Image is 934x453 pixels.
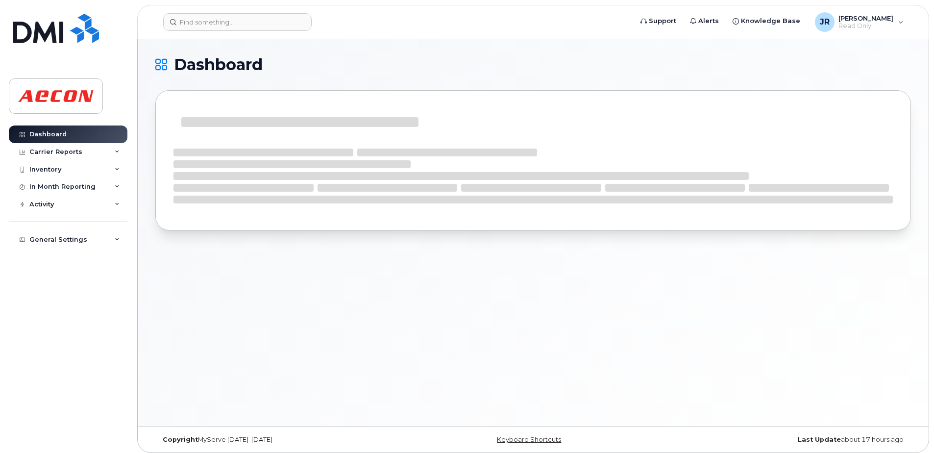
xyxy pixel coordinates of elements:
div: MyServe [DATE]–[DATE] [155,436,407,444]
div: about 17 hours ago [659,436,911,444]
strong: Last Update [798,436,841,443]
span: Dashboard [174,57,263,72]
strong: Copyright [163,436,198,443]
a: Keyboard Shortcuts [497,436,561,443]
